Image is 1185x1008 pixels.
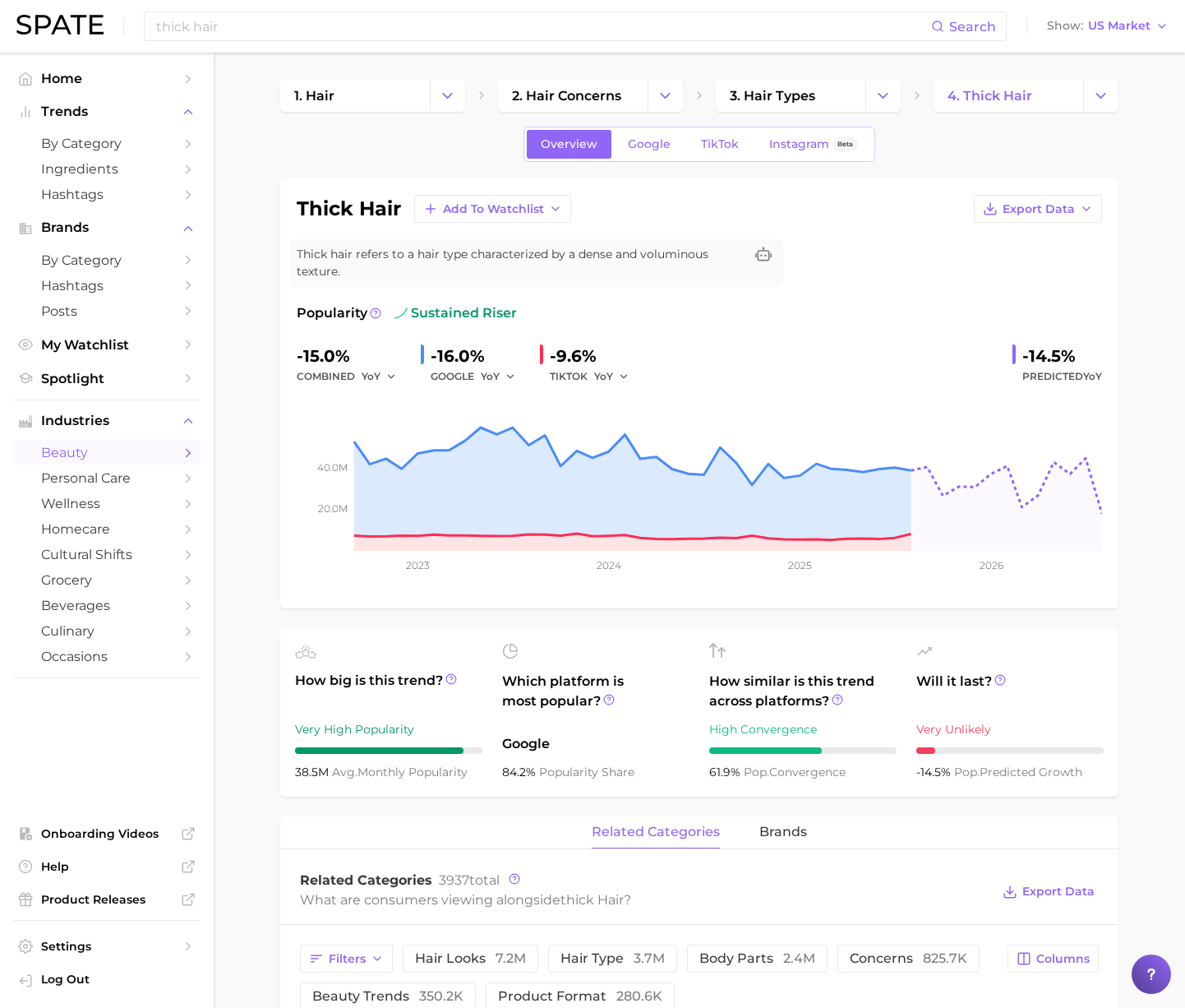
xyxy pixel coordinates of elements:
[709,765,744,779] span: 61.9%
[13,821,201,846] a: Onboarding Videos
[295,671,482,711] span: How big is this trend?
[41,939,173,954] span: Settings
[394,307,408,320] img: sustained riser
[1043,16,1173,37] button: ShowUS Market
[41,521,173,537] span: homecare
[13,465,201,491] a: personal care
[13,934,201,959] a: Settings
[769,137,829,151] span: Instagram
[560,892,624,908] span: thick hair
[502,672,689,726] span: Which platform is most popular?
[709,719,897,739] div: High Convergence
[300,889,990,911] div: What are consumers viewing alongside ?
[592,825,720,839] span: related categories
[431,367,527,386] div: GOOGLE
[329,952,366,966] span: Filters
[783,950,815,966] span: 2.4m
[41,445,173,460] span: beauty
[934,79,1083,112] a: 4. thick hair
[634,950,665,966] span: 3.7m
[16,15,104,35] img: SPATE
[597,559,621,571] tspan: 2024
[916,765,954,779] span: -14.5%
[41,414,173,428] span: Industries
[980,559,1003,571] tspan: 2026
[297,343,408,369] div: -15.0%
[512,88,621,104] span: 2. hair concerns
[41,71,173,86] span: Home
[550,343,640,369] div: -9.6%
[502,734,689,754] span: Google
[616,988,662,1004] span: 280.6k
[41,136,173,151] span: by Category
[837,137,853,151] span: Beta
[481,369,500,383] span: YoY
[974,195,1102,223] button: Export Data
[41,371,173,386] span: Spotlight
[154,12,931,40] input: Search here for a brand, industry, or ingredient
[13,182,201,207] a: Hashtags
[13,516,201,542] a: homecare
[300,872,432,888] span: Related Categories
[1088,21,1150,30] span: US Market
[949,19,996,35] span: Search
[594,369,613,383] span: YoY
[13,366,201,391] a: Spotlight
[954,765,980,779] abbr: popularity index
[297,199,401,219] h1: thick hair
[1083,79,1118,112] button: Change Category
[41,972,187,987] span: Log Out
[730,88,815,104] span: 3. hair types
[628,137,671,151] span: Google
[1022,343,1102,369] div: -14.5%
[1022,367,1102,386] span: Predicted
[41,859,173,874] span: Help
[1003,202,1075,216] span: Export Data
[41,303,173,319] span: Posts
[13,156,201,182] a: Ingredients
[415,952,526,965] span: hair looks
[13,440,201,465] a: beauty
[41,470,173,486] span: personal care
[41,623,173,639] span: culinary
[430,79,465,112] button: Change Category
[41,892,173,907] span: Product Releases
[295,747,482,754] div: 9 / 10
[297,303,367,323] span: Popularity
[1083,370,1102,382] span: YoY
[1022,885,1095,899] span: Export Data
[414,195,571,223] button: Add to Watchlist
[431,343,527,369] div: -16.0%
[916,747,1104,754] div: 1 / 10
[406,559,430,571] tspan: 2023
[362,369,380,383] span: YoY
[41,337,173,353] span: My Watchlist
[788,559,812,571] tspan: 2025
[332,765,468,779] span: monthly popularity
[755,130,872,159] a: InstagramBeta
[394,303,517,323] span: sustained riser
[312,990,463,1003] span: beauty trends
[498,79,648,112] a: 2. hair concerns
[41,649,173,664] span: occasions
[954,765,1082,779] span: predicted growth
[13,99,201,124] button: Trends
[41,496,173,511] span: wellness
[744,765,769,779] abbr: popularity index
[709,747,897,754] div: 6 / 10
[439,872,500,888] span: total
[998,881,1099,904] button: Export Data
[41,547,173,562] span: cultural shifts
[13,215,201,240] button: Brands
[41,572,173,588] span: grocery
[850,952,967,965] span: concerns
[13,644,201,669] a: occasions
[41,161,173,177] span: Ingredients
[13,593,201,618] a: beverages
[614,130,685,159] a: Google
[1007,945,1099,973] button: Columns
[13,967,201,995] a: Log out. Currently logged in with e-mail yumi.toki@spate.nyc.
[916,719,1104,739] div: Very Unlikely
[13,567,201,593] a: grocery
[13,491,201,516] a: wellness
